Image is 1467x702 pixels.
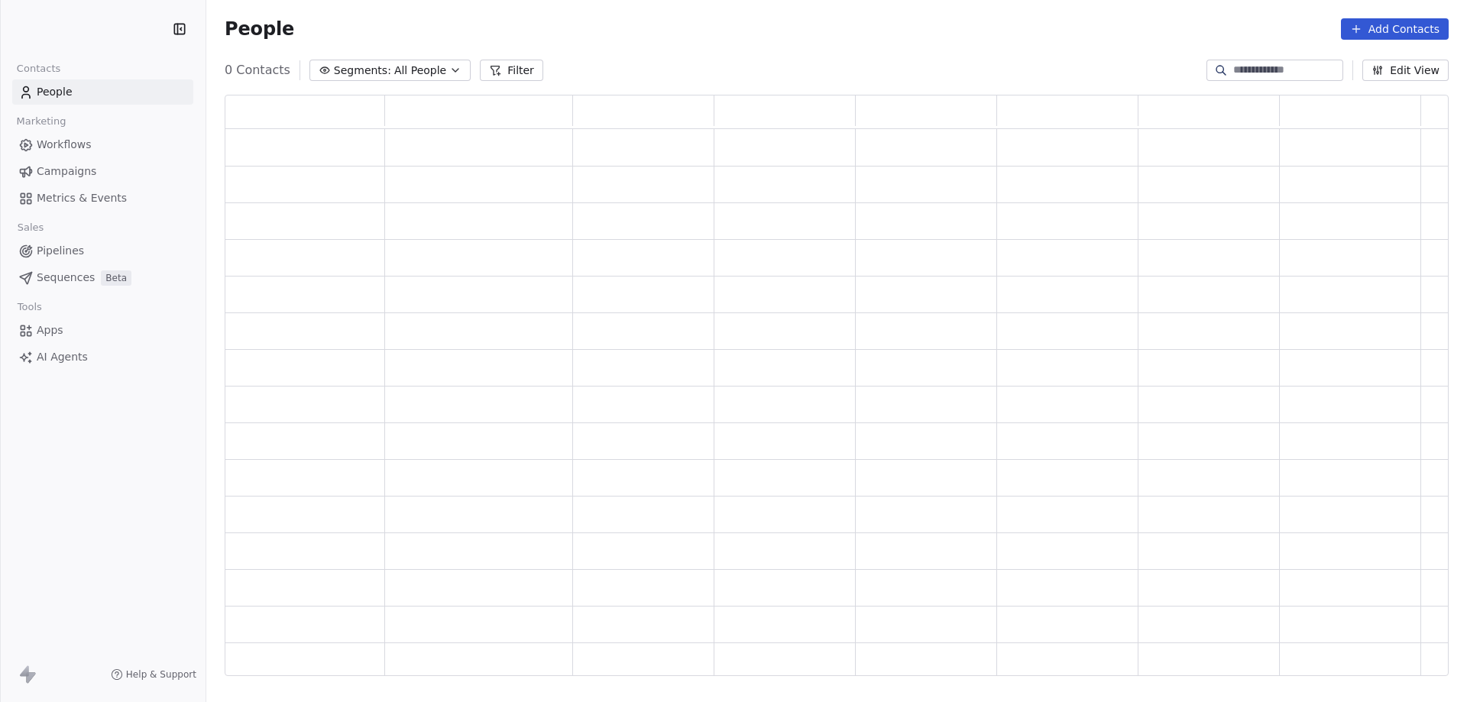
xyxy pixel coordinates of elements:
span: People [225,18,294,40]
a: AI Agents [12,345,193,370]
a: Workflows [12,132,193,157]
span: Apps [37,322,63,338]
a: Campaigns [12,159,193,184]
a: SequencesBeta [12,265,193,290]
span: Metrics & Events [37,190,127,206]
span: Workflows [37,137,92,153]
span: AI Agents [37,349,88,365]
a: Apps [12,318,193,343]
button: Filter [480,60,543,81]
span: Marketing [10,110,73,133]
span: Beta [101,270,131,286]
span: Campaigns [37,163,96,180]
span: Segments: [334,63,391,79]
span: People [37,84,73,100]
span: Sequences [37,270,95,286]
span: 0 Contacts [225,61,290,79]
span: Help & Support [126,668,196,681]
a: Help & Support [111,668,196,681]
span: Tools [11,296,48,319]
span: Sales [11,216,50,239]
a: People [12,79,193,105]
a: Metrics & Events [12,186,193,211]
a: Pipelines [12,238,193,264]
span: All People [394,63,446,79]
button: Edit View [1362,60,1449,81]
button: Add Contacts [1341,18,1449,40]
span: Contacts [10,57,67,80]
span: Pipelines [37,243,84,259]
